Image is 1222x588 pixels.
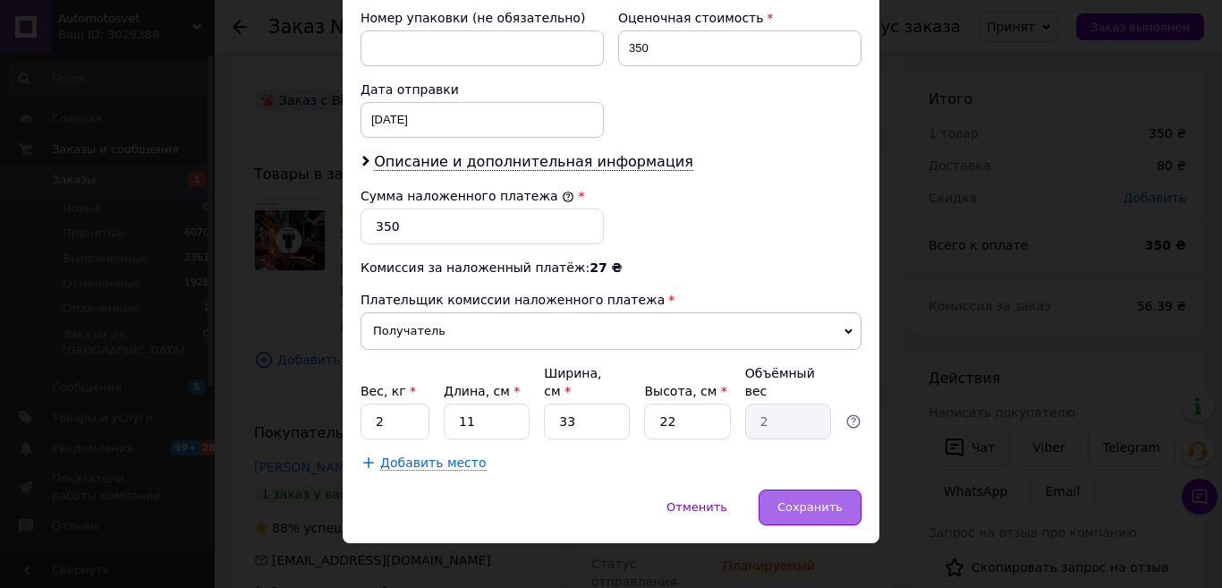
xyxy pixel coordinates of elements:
label: Вес, кг [361,384,416,398]
span: 27 ₴ [590,260,622,275]
label: Сумма наложенного платежа [361,189,574,203]
span: Описание и дополнительная информация [374,153,693,171]
span: Сохранить [777,500,843,514]
div: Дата отправки [361,81,604,98]
span: Получатель [361,312,861,350]
span: Добавить место [380,456,487,471]
label: Ширина, см [544,366,601,398]
div: Номер упаковки (не обязательно) [361,9,604,27]
span: Отменить [666,500,727,514]
label: Длина, см [444,384,520,398]
div: Комиссия за наложенный платёж: [361,259,861,277]
div: Оценочная стоимость [618,9,861,27]
div: Объёмный вес [745,364,831,400]
label: Высота, см [644,384,726,398]
span: Плательщик комиссии наложенного платежа [361,293,665,307]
